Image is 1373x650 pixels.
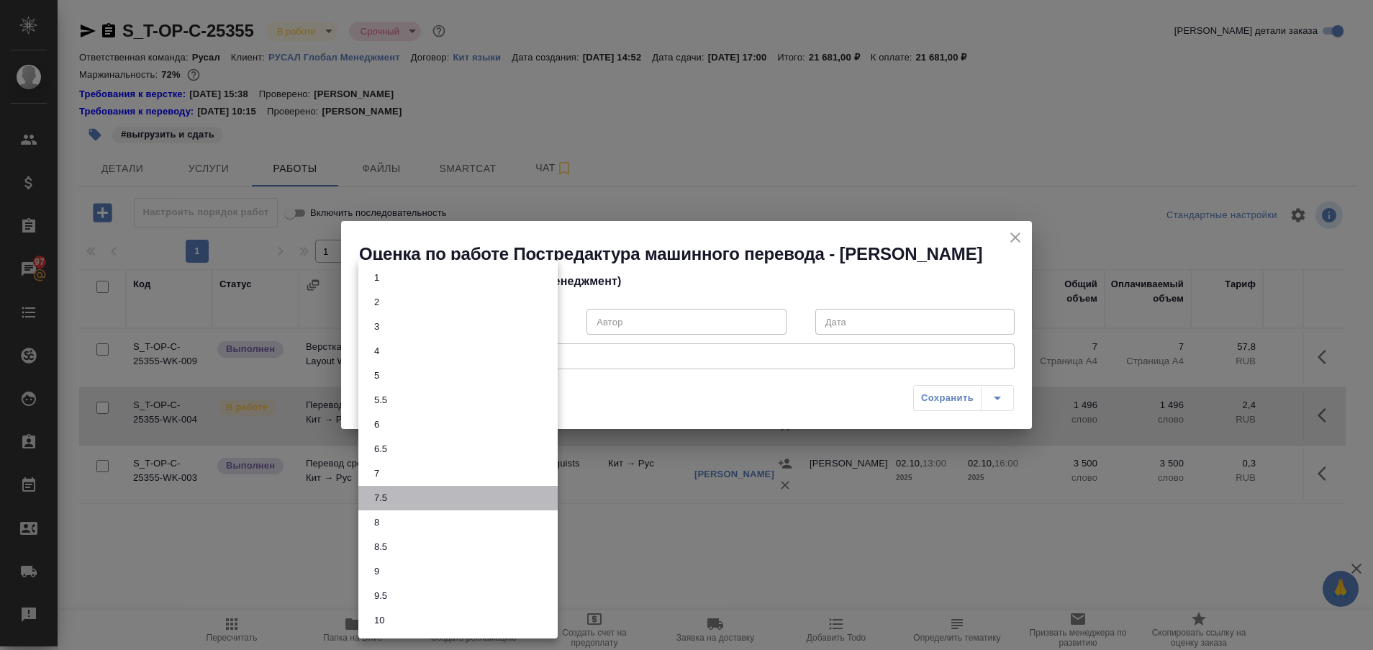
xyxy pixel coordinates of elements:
[370,515,384,531] button: 8
[370,441,391,457] button: 6.5
[370,392,391,408] button: 5.5
[370,343,384,359] button: 4
[370,613,389,628] button: 10
[370,319,384,335] button: 3
[370,270,384,286] button: 1
[370,417,384,433] button: 6
[370,588,391,604] button: 9.5
[370,294,384,310] button: 2
[370,539,391,555] button: 8.5
[370,466,384,482] button: 7
[370,368,384,384] button: 5
[370,564,384,579] button: 9
[370,490,391,506] button: 7.5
